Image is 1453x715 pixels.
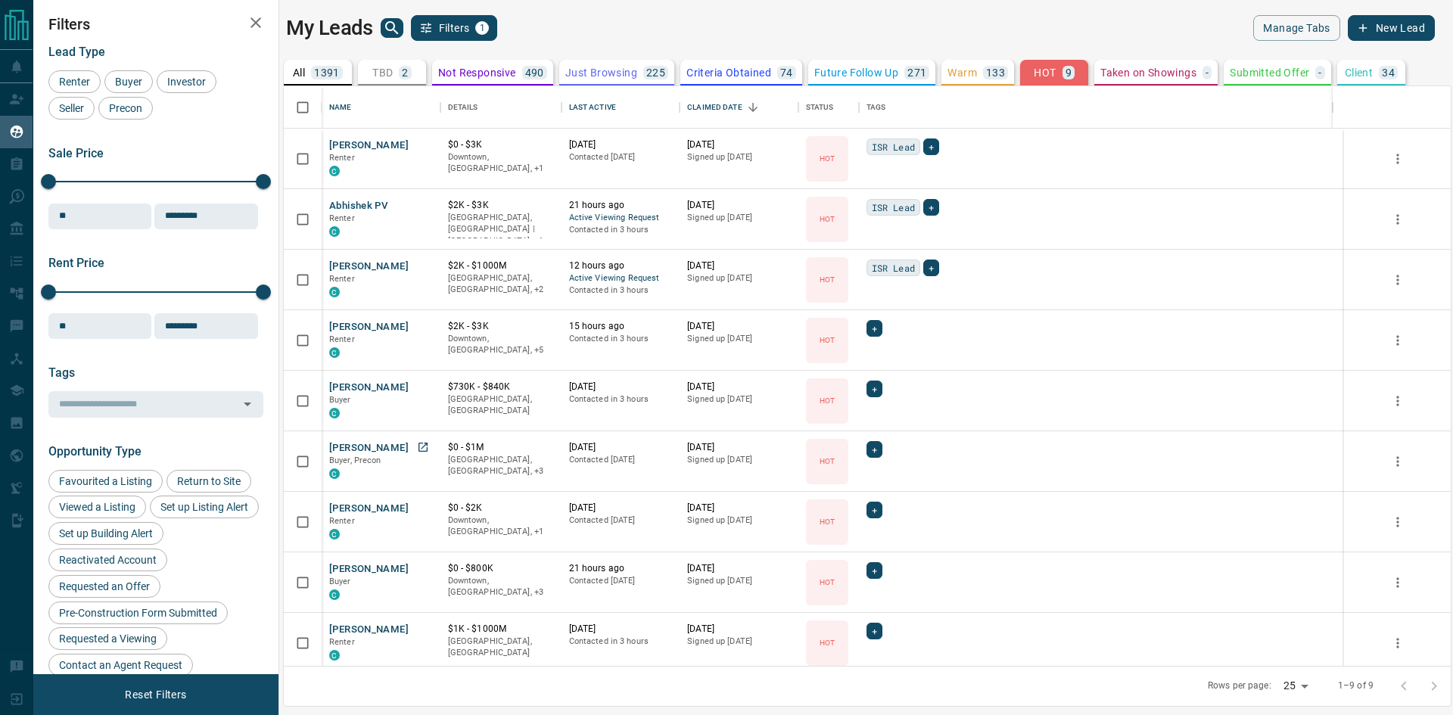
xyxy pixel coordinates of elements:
p: [DATE] [687,381,791,393]
p: [DATE] [687,502,791,514]
p: Contacted in 3 hours [569,393,673,406]
p: [DATE] [687,199,791,212]
span: 1 [477,23,487,33]
span: + [872,321,877,336]
span: Renter [329,274,355,284]
button: Manage Tabs [1253,15,1339,41]
p: Signed up [DATE] [687,575,791,587]
span: ISR Lead [872,260,915,275]
div: Pre-Construction Form Submitted [48,602,228,624]
p: Signed up [DATE] [687,393,791,406]
p: Mississauga, Pickering, Collingwood [448,454,554,477]
p: [DATE] [687,441,791,454]
div: + [923,260,939,276]
span: + [872,502,877,518]
span: Set up Listing Alert [155,501,254,513]
button: Sort [742,97,764,118]
p: 133 [986,67,1005,78]
p: Contacted in 3 hours [569,636,673,648]
span: Contact an Agent Request [54,659,188,671]
button: Filters1 [411,15,498,41]
p: $0 - $3K [448,138,554,151]
button: [PERSON_NAME] [329,441,409,455]
span: Pre-Construction Form Submitted [54,607,222,619]
p: [DATE] [569,441,673,454]
p: $2K - $3K [448,199,554,212]
button: [PERSON_NAME] [329,320,409,334]
p: Toronto [448,212,554,247]
p: $2K - $3K [448,320,554,333]
div: Last Active [569,86,616,129]
span: Lead Type [48,45,105,59]
div: + [867,320,882,337]
span: + [872,563,877,578]
p: [DATE] [569,138,673,151]
p: $1K - $1000M [448,623,554,636]
p: [DATE] [687,320,791,333]
p: Contacted in 3 hours [569,284,673,297]
div: Set up Listing Alert [150,496,259,518]
p: [GEOGRAPHIC_DATA], [GEOGRAPHIC_DATA] [448,636,554,659]
button: Reset Filters [115,682,196,707]
p: Submitted Offer [1230,67,1309,78]
span: + [929,260,934,275]
p: Etobicoke, North York, Scarborough, York Crosstown, Toronto [448,333,554,356]
p: 1391 [314,67,340,78]
span: Renter [329,213,355,223]
span: Opportunity Type [48,444,142,459]
span: Set up Building Alert [54,527,158,539]
div: Reactivated Account [48,549,167,571]
p: HOT [820,274,835,285]
div: condos.ca [329,650,340,661]
p: HOT [820,213,835,225]
p: 2 [402,67,408,78]
div: Name [322,86,440,129]
div: condos.ca [329,166,340,176]
p: 490 [525,67,544,78]
p: Warm [947,67,977,78]
button: more [1386,208,1409,231]
p: 1–9 of 9 [1338,679,1374,692]
span: Buyer [110,76,148,88]
div: Details [448,86,478,129]
h2: Filters [48,15,263,33]
p: Not Responsive [438,67,516,78]
div: Return to Site [166,470,251,493]
button: [PERSON_NAME] [329,623,409,637]
p: $0 - $800K [448,562,554,575]
p: Midtown | Central, Toronto [448,272,554,296]
p: [DATE] [687,623,791,636]
span: + [872,381,877,396]
p: [DATE] [687,562,791,575]
button: [PERSON_NAME] [329,381,409,395]
span: Reactivated Account [54,554,162,566]
div: Investor [157,70,216,93]
button: more [1386,148,1409,170]
div: Tags [867,86,886,129]
span: Viewed a Listing [54,501,141,513]
span: Sale Price [48,146,104,160]
p: Future Follow Up [814,67,898,78]
div: + [867,502,882,518]
div: Viewed a Listing [48,496,146,518]
div: condos.ca [329,589,340,600]
p: Contacted [DATE] [569,454,673,466]
span: Seller [54,102,89,114]
p: - [1206,67,1209,78]
p: 9 [1066,67,1072,78]
span: Renter [329,637,355,647]
button: more [1386,390,1409,412]
span: Renter [54,76,95,88]
p: Contacted [DATE] [569,151,673,163]
div: + [867,623,882,639]
p: Contacted [DATE] [569,514,673,527]
span: Investor [162,76,211,88]
p: Signed up [DATE] [687,454,791,466]
p: [DATE] [569,381,673,393]
span: Requested an Offer [54,580,155,592]
div: + [923,199,939,216]
p: $0 - $2K [448,502,554,514]
p: HOT [820,153,835,164]
div: Renter [48,70,101,93]
p: TBD [372,67,393,78]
